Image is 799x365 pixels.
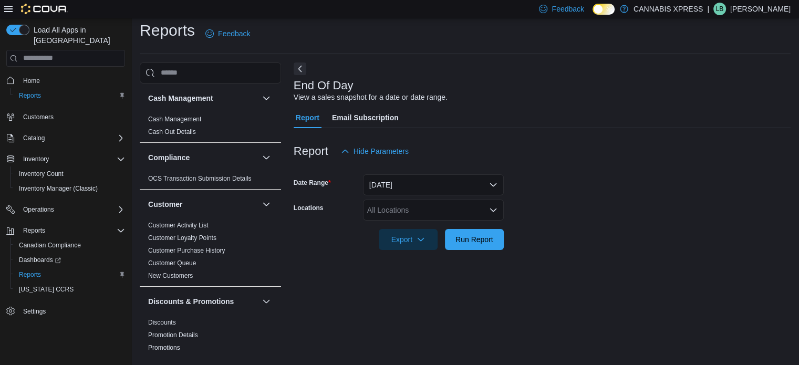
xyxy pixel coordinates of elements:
button: Next [294,62,306,75]
span: Home [19,74,125,87]
h3: End Of Day [294,79,354,92]
span: Inventory [23,155,49,163]
button: [DATE] [363,174,504,195]
a: Reports [15,268,45,281]
span: Home [23,77,40,85]
button: Cash Management [260,92,273,105]
button: Catalog [19,132,49,144]
a: Feedback [201,23,254,44]
span: Promotion Details [148,331,198,339]
h3: Compliance [148,152,190,163]
a: Canadian Compliance [15,239,85,252]
a: Inventory Manager (Classic) [15,182,102,195]
a: Reports [15,89,45,102]
button: Operations [19,203,58,216]
span: Discounts [148,318,176,327]
span: New Customers [148,272,193,280]
button: Customer [260,198,273,211]
span: Reports [15,268,125,281]
span: Dashboards [19,256,61,264]
span: Operations [23,205,54,214]
button: Discounts & Promotions [148,296,258,307]
span: Settings [23,307,46,316]
span: Catalog [23,134,45,142]
button: Hide Parameters [337,141,413,162]
button: Operations [2,202,129,217]
h3: Customer [148,199,182,210]
span: Inventory Count [19,170,64,178]
a: Dashboards [15,254,65,266]
p: | [707,3,709,15]
a: Cash Out Details [148,128,196,135]
span: Cash Management [148,115,201,123]
nav: Complex example [6,69,125,346]
a: Settings [19,305,50,318]
a: Customer Activity List [148,222,209,229]
button: Reports [11,88,129,103]
img: Cova [21,4,68,14]
span: Run Report [455,234,493,245]
span: Customer Purchase History [148,246,225,255]
span: [US_STATE] CCRS [19,285,74,294]
button: Catalog [2,131,129,145]
button: Customer [148,199,258,210]
button: Inventory [19,153,53,165]
p: CANNABIS XPRESS [634,3,703,15]
a: Promotion Details [148,331,198,339]
span: Email Subscription [332,107,399,128]
button: Inventory Manager (Classic) [11,181,129,196]
button: Open list of options [489,206,497,214]
h3: Report [294,145,328,158]
span: Inventory Count [15,168,125,180]
div: Customer [140,219,281,286]
a: [US_STATE] CCRS [15,283,78,296]
span: Reports [23,226,45,235]
h3: Cash Management [148,93,213,103]
button: Reports [11,267,129,282]
input: Dark Mode [593,4,615,15]
button: Run Report [445,229,504,250]
span: Canadian Compliance [15,239,125,252]
span: OCS Transaction Submission Details [148,174,252,183]
span: LB [716,3,724,15]
span: Reports [19,270,41,279]
span: Customer Queue [148,259,196,267]
span: Load All Apps in [GEOGRAPHIC_DATA] [29,25,125,46]
span: Customer Activity List [148,221,209,230]
a: Customer Loyalty Points [148,234,216,242]
button: Compliance [148,152,258,163]
button: Export [379,229,438,250]
span: Feedback [552,4,584,14]
button: Home [2,73,129,88]
button: Cash Management [148,93,258,103]
div: Discounts & Promotions [140,316,281,358]
a: Customer Queue [148,259,196,267]
button: Canadian Compliance [11,238,129,253]
p: [PERSON_NAME] [730,3,791,15]
a: Home [19,75,44,87]
span: Washington CCRS [15,283,125,296]
span: Export [385,229,431,250]
button: Inventory [2,152,129,166]
span: Customers [19,110,125,123]
a: Inventory Count [15,168,68,180]
button: Compliance [260,151,273,164]
button: Customers [2,109,129,124]
button: Inventory Count [11,166,129,181]
div: Liam Barry [713,3,726,15]
label: Date Range [294,179,331,187]
span: Report [296,107,319,128]
span: Reports [15,89,125,102]
div: View a sales snapshot for a date or date range. [294,92,448,103]
span: Inventory [19,153,125,165]
span: Reports [19,91,41,100]
a: Customer Purchase History [148,247,225,254]
span: Customers [23,113,54,121]
div: Compliance [140,172,281,189]
span: Reports [19,224,125,237]
a: Promotions [148,344,180,351]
